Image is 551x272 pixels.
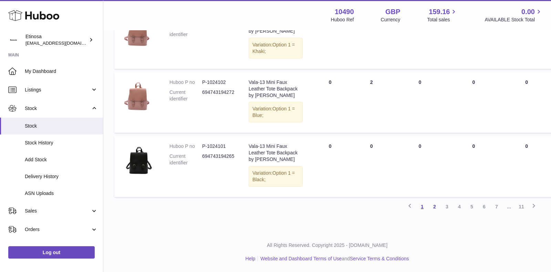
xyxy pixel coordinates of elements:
[466,200,478,213] a: 5
[525,143,528,149] span: 0
[310,72,351,133] td: 0
[25,173,98,180] span: Delivery History
[351,136,392,197] td: 0
[121,143,156,177] img: product image
[202,89,235,102] dd: 694743194272
[515,200,528,213] a: 11
[351,8,392,68] td: 1
[310,136,351,197] td: 0
[25,156,98,163] span: Add Stock
[503,200,515,213] span: ...
[25,68,98,75] span: My Dashboard
[169,25,202,38] dt: Current identifier
[169,143,202,150] dt: Huboo P no
[249,38,303,58] div: Variation:
[392,8,448,68] td: 0
[525,79,528,85] span: 0
[25,40,101,46] span: [EMAIL_ADDRESS][DOMAIN_NAME]
[448,8,499,68] td: 0
[521,7,535,17] span: 0.00
[453,200,466,213] a: 4
[392,72,448,133] td: 0
[429,7,450,17] span: 159.16
[448,136,499,197] td: 0
[416,200,428,213] a: 1
[246,256,256,261] a: Help
[25,190,98,197] span: ASN Uploads
[25,33,87,46] div: Etinosa
[109,242,545,249] p: All Rights Reserved. Copyright 2025 - [DOMAIN_NAME]
[25,123,98,129] span: Stock
[169,153,202,166] dt: Current identifier
[25,87,91,93] span: Listings
[478,200,490,213] a: 6
[335,7,354,17] strong: 10490
[249,102,303,122] div: Variation:
[351,72,392,133] td: 2
[350,256,409,261] a: Service Terms & Conditions
[202,143,235,150] dd: P-1024101
[169,89,202,102] dt: Current identifier
[385,7,400,17] strong: GBP
[249,143,303,163] div: Vala-13 Mini Faux Leather Tote Backpack by [PERSON_NAME]
[121,79,156,113] img: product image
[485,7,543,23] a: 0.00 AVAILABLE Stock Total
[490,200,503,213] a: 7
[331,17,354,23] div: Huboo Ref
[202,153,235,166] dd: 694743194265
[428,200,441,213] a: 2
[25,105,91,112] span: Stock
[260,256,342,261] a: Website and Dashboard Terms of Use
[252,170,295,182] span: Option 1 = Black;
[448,72,499,133] td: 0
[249,166,303,187] div: Variation:
[8,35,19,45] img: Wolphuk@gmail.com
[441,200,453,213] a: 3
[381,17,401,23] div: Currency
[25,208,91,214] span: Sales
[427,17,458,23] span: Total sales
[485,17,543,23] span: AVAILABLE Stock Total
[258,255,409,262] li: and
[310,8,351,68] td: 0
[252,106,295,118] span: Option 1 = Blue;
[169,79,202,86] dt: Huboo P no
[202,79,235,86] dd: P-1024102
[8,246,95,259] a: Log out
[202,25,235,38] dd: 694743194289
[249,79,303,99] div: Vala-13 Mini Faux Leather Tote Backpack by [PERSON_NAME]
[25,226,91,233] span: Orders
[427,7,458,23] a: 159.16 Total sales
[392,136,448,197] td: 0
[252,42,295,54] span: Option 1 = Khaki;
[121,15,156,49] img: product image
[25,140,98,146] span: Stock History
